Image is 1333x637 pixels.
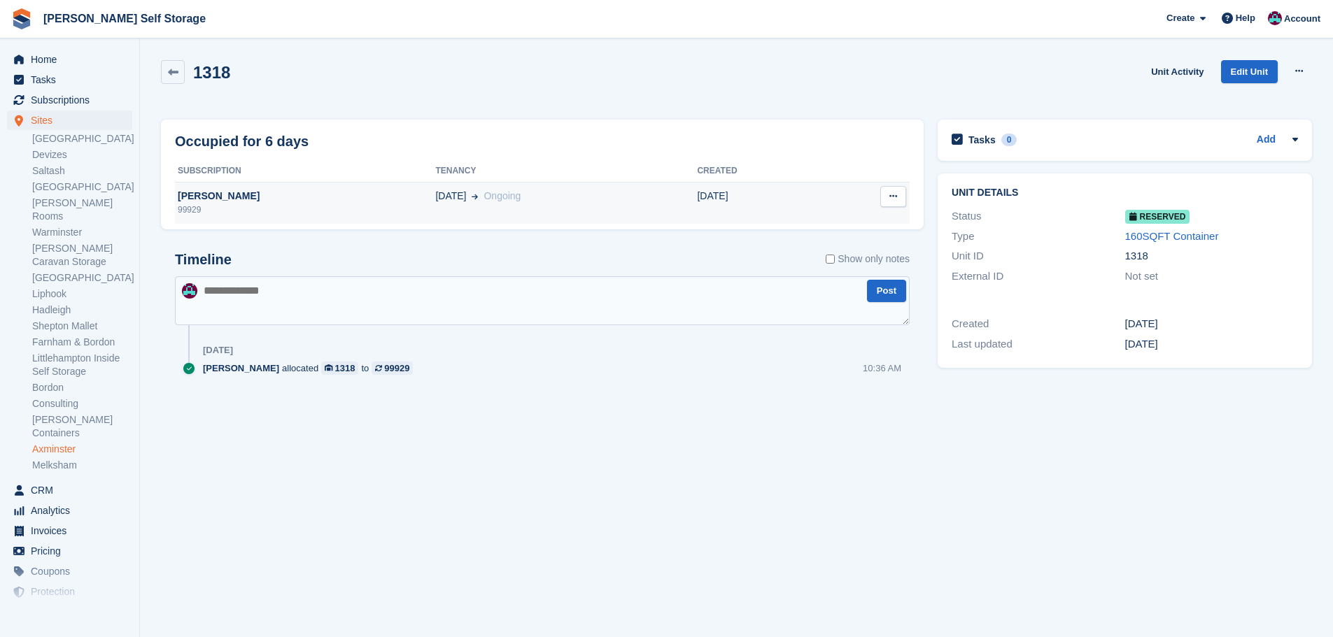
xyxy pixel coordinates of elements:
span: Home [31,50,115,69]
a: menu [7,602,132,622]
a: menu [7,70,132,90]
span: Ongoing [484,190,521,201]
a: Bordon [32,381,132,394]
a: menu [7,561,132,581]
th: Subscription [175,160,435,182]
a: Devizes [32,148,132,162]
div: 0 [1001,134,1017,146]
span: [DATE] [435,189,466,203]
img: stora-icon-8386f47178a22dfd0bd8f6a31ec36ba5ce8667c1dd55bd0f319d3a0aa187defe.svg [11,8,32,29]
a: [GEOGRAPHIC_DATA] [32,180,132,194]
h2: Occupied for 6 days [175,131,309,152]
a: Warminster [32,226,132,239]
a: Edit Unit [1221,60,1278,83]
a: Melksham [32,459,132,472]
span: Settings [31,602,115,622]
a: [GEOGRAPHIC_DATA] [32,271,132,285]
a: Axminster [32,443,132,456]
span: Help [1236,11,1255,25]
span: Protection [31,582,115,601]
a: 1318 [321,362,358,375]
h2: Timeline [175,252,232,268]
div: External ID [952,269,1124,285]
a: menu [7,50,132,69]
a: Unit Activity [1145,60,1209,83]
div: 10:36 AM [863,362,901,375]
span: Reserved [1125,210,1190,224]
img: Ben [1268,11,1282,25]
th: Tenancy [435,160,697,182]
a: Liphook [32,287,132,301]
span: Coupons [31,561,115,581]
span: Analytics [31,501,115,520]
a: Add [1257,132,1276,148]
a: menu [7,501,132,520]
a: Shepton Mallet [32,320,132,333]
input: Show only notes [826,252,835,266]
div: [DATE] [203,345,233,356]
a: [PERSON_NAME] Containers [32,413,132,440]
a: Consulting [32,397,132,410]
label: Show only notes [826,252,910,266]
span: CRM [31,480,115,500]
a: [PERSON_NAME] Caravan Storage [32,242,132,269]
a: 160SQFT Container [1125,230,1219,242]
a: Saltash [32,164,132,178]
span: Account [1284,12,1320,26]
span: Tasks [31,70,115,90]
a: menu [7,90,132,110]
a: Farnham & Bordon [32,336,132,349]
a: Littlehampton Inside Self Storage [32,352,132,378]
h2: Tasks [968,134,996,146]
a: [GEOGRAPHIC_DATA] [32,132,132,145]
span: Subscriptions [31,90,115,110]
div: Type [952,229,1124,245]
a: menu [7,541,132,561]
a: [PERSON_NAME] Self Storage [38,7,211,30]
div: [PERSON_NAME] [175,189,435,203]
td: [DATE] [697,182,819,224]
div: 1318 [1125,248,1298,264]
a: 99929 [372,362,413,375]
a: [PERSON_NAME] Rooms [32,196,132,223]
div: Last updated [952,336,1124,352]
div: Not set [1125,269,1298,285]
div: Status [952,208,1124,224]
button: Post [867,280,906,303]
span: Sites [31,110,115,130]
a: menu [7,582,132,601]
div: Unit ID [952,248,1124,264]
div: [DATE] [1125,336,1298,352]
span: [PERSON_NAME] [203,362,279,375]
span: Pricing [31,541,115,561]
div: 99929 [175,203,435,216]
h2: Unit details [952,187,1298,199]
th: Created [697,160,819,182]
a: menu [7,480,132,500]
div: 1318 [335,362,355,375]
div: 99929 [384,362,409,375]
a: menu [7,521,132,541]
img: Ben [182,283,197,299]
div: [DATE] [1125,316,1298,332]
h2: 1318 [193,63,230,82]
a: Hadleigh [32,303,132,317]
a: menu [7,110,132,130]
span: Create [1166,11,1194,25]
div: Created [952,316,1124,332]
div: allocated to [203,362,420,375]
span: Invoices [31,521,115,541]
